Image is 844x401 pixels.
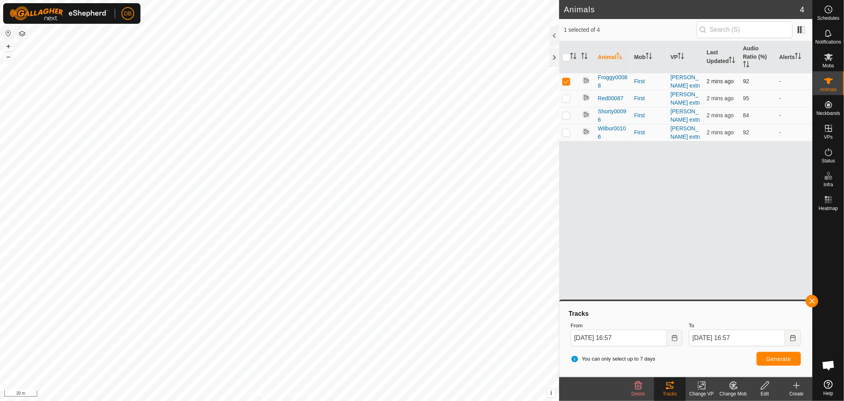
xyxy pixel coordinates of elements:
[4,52,13,61] button: –
[776,124,812,141] td: -
[707,129,734,136] span: 11 Oct 2025, 4:54 pm
[571,322,683,330] label: From
[707,112,734,118] span: 11 Oct 2025, 4:54 pm
[598,124,628,141] span: Wilbur00106
[581,110,591,119] img: returning off
[581,127,591,136] img: returning off
[17,29,27,38] button: Map Layers
[616,54,623,60] p-sorticon: Activate to sort
[743,78,749,84] span: 92
[757,352,801,366] button: Generate
[717,390,749,397] div: Change Mob
[581,76,591,85] img: returning off
[564,5,800,14] h2: Animals
[776,90,812,107] td: -
[819,206,838,211] span: Heatmap
[632,391,645,397] span: Delete
[598,73,628,90] span: Froggy00088
[816,40,841,44] span: Notifications
[550,390,552,396] span: i
[547,389,556,397] button: i
[581,54,588,60] p-sorticon: Activate to sort
[707,95,734,101] span: 11 Oct 2025, 4:54 pm
[634,128,664,137] div: First
[749,390,781,397] div: Edit
[670,91,700,106] a: [PERSON_NAME] extn
[634,77,664,86] div: First
[667,330,683,346] button: Choose Date
[9,6,108,21] img: Gallagher Logo
[667,41,704,73] th: VP
[670,125,700,140] a: [PERSON_NAME] extn
[817,16,839,21] span: Schedules
[634,94,664,103] div: First
[817,353,840,377] div: Open chat
[821,158,835,163] span: Status
[598,107,628,124] span: Shorty00096
[743,112,749,118] span: 84
[823,391,833,396] span: Help
[776,41,812,73] th: Alerts
[686,390,717,397] div: Change VP
[634,111,664,120] div: First
[795,54,801,60] p-sorticon: Activate to sort
[823,63,834,68] span: Mobs
[823,182,833,187] span: Infra
[707,78,734,84] span: 11 Oct 2025, 4:54 pm
[776,73,812,90] td: -
[287,391,311,398] a: Contact Us
[785,330,801,346] button: Choose Date
[743,129,749,136] span: 92
[824,135,833,139] span: VPs
[743,62,749,69] p-sorticon: Activate to sort
[571,355,655,363] span: You can only select up to 7 days
[740,41,776,73] th: Audio Ratio (%)
[567,309,804,319] div: Tracks
[581,93,591,102] img: returning off
[595,41,631,73] th: Animal
[654,390,686,397] div: Tracks
[678,54,684,60] p-sorticon: Activate to sort
[570,54,577,60] p-sorticon: Activate to sort
[4,29,13,38] button: Reset Map
[743,95,749,101] span: 95
[813,377,844,399] a: Help
[781,390,812,397] div: Create
[776,107,812,124] td: -
[820,87,837,92] span: Animals
[598,94,624,103] span: Red00087
[631,41,668,73] th: Mob
[704,41,740,73] th: Last Updated
[124,10,131,18] span: DB
[689,322,801,330] label: To
[4,42,13,51] button: +
[670,74,700,89] a: [PERSON_NAME] extn
[670,108,700,123] a: [PERSON_NAME] extn
[800,4,804,15] span: 4
[646,54,652,60] p-sorticon: Activate to sort
[766,356,791,362] span: Generate
[248,391,278,398] a: Privacy Policy
[729,58,735,64] p-sorticon: Activate to sort
[697,21,793,38] input: Search (S)
[816,111,840,116] span: Neckbands
[564,26,697,34] span: 1 selected of 4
